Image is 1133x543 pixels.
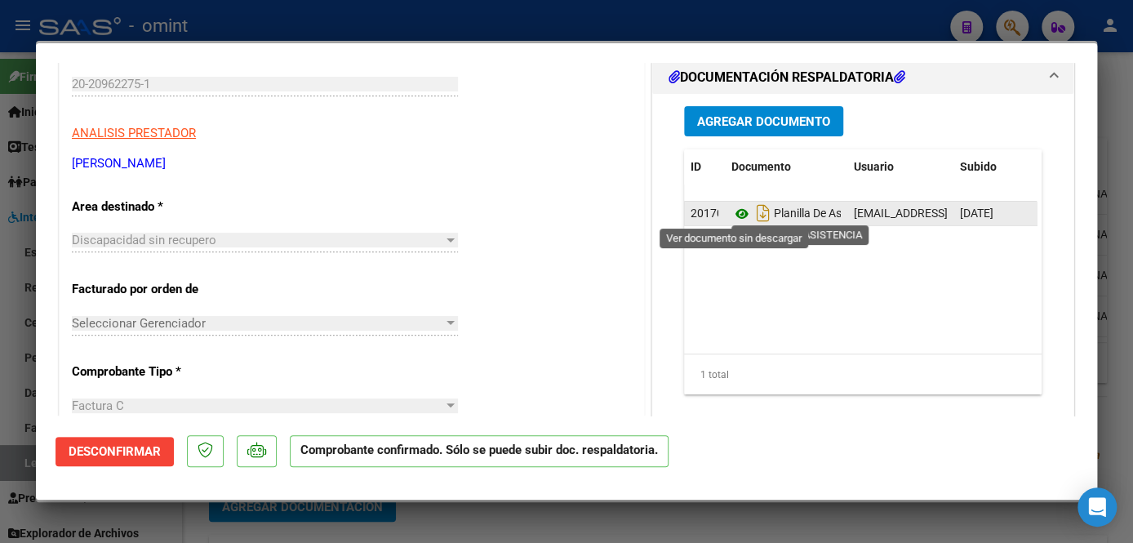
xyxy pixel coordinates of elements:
p: Comprobante Tipo * [72,363,240,381]
span: Subido [960,160,997,173]
button: Desconfirmar [56,437,174,466]
span: Usuario [854,160,894,173]
span: Discapacidad sin recupero [72,233,216,247]
h1: DOCUMENTACIÓN RESPALDATORIA [669,68,905,87]
datatable-header-cell: Documento [725,149,847,185]
p: [PERSON_NAME] [72,154,632,173]
div: Open Intercom Messenger [1077,487,1117,527]
span: Agregar Documento [697,114,830,129]
p: Facturado por orden de [72,280,240,299]
span: Desconfirmar [69,444,161,459]
datatable-header-cell: Acción [1035,149,1117,185]
datatable-header-cell: Usuario [847,149,953,185]
span: ANALISIS PRESTADOR [72,126,196,140]
span: Documento [731,160,791,173]
p: Comprobante confirmado. Sólo se puede subir doc. respaldatoria. [290,435,669,467]
div: DOCUMENTACIÓN RESPALDATORIA [652,94,1073,433]
span: 20170 [691,207,723,220]
span: Seleccionar Gerenciador [72,316,443,331]
button: Agregar Documento [684,106,843,136]
span: ID [691,160,701,173]
mat-expansion-panel-header: DOCUMENTACIÓN RESPALDATORIA [652,61,1073,94]
span: [EMAIL_ADDRESS][DOMAIN_NAME] - [PERSON_NAME] [854,207,1131,220]
i: Descargar documento [753,200,774,226]
span: Factura C [72,398,124,413]
datatable-header-cell: Subido [953,149,1035,185]
span: Planilla De Asistencia [731,207,881,220]
p: Area destinado * [72,198,240,216]
span: [DATE] [960,207,993,220]
datatable-header-cell: ID [684,149,725,185]
div: 1 total [684,354,1042,395]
